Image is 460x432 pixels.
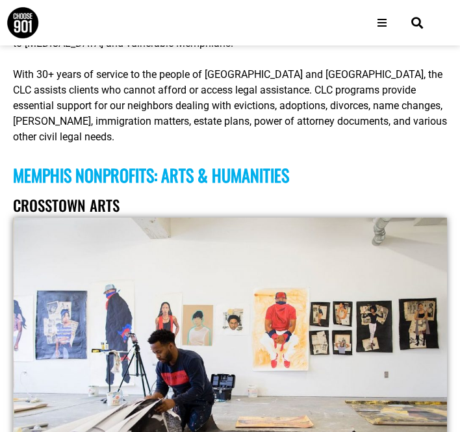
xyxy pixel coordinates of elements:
[407,12,428,34] div: Search
[370,11,394,34] div: Open/Close Menu
[13,165,447,185] h3: Memphis Nonprofits: Arts & Humanities
[13,67,447,145] p: With 30+ years of service to the people of [GEOGRAPHIC_DATA] and [GEOGRAPHIC_DATA], the CLC assis...
[13,194,120,216] a: Crosstown Arts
